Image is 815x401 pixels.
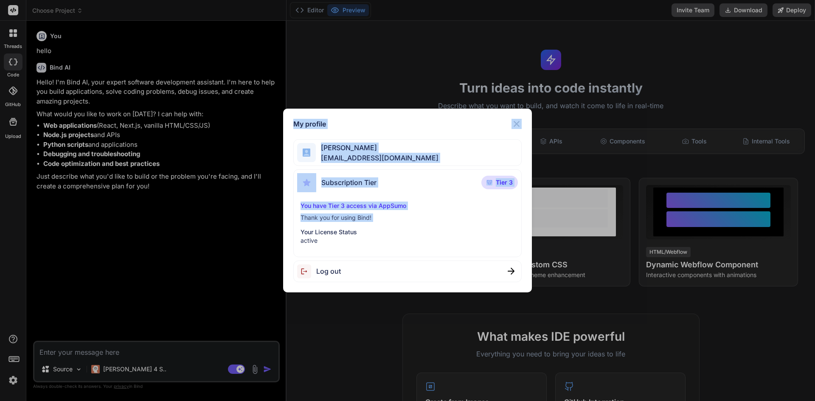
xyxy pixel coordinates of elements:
span: Subscription Tier [321,177,377,188]
img: premium [486,180,492,185]
img: close [508,268,514,275]
span: [EMAIL_ADDRESS][DOMAIN_NAME] [316,153,438,163]
p: active [301,236,515,245]
img: close [511,119,522,129]
img: logout [297,264,316,278]
p: Thank you for using Bind! [301,213,515,222]
img: subscription [297,173,316,192]
span: Log out [316,266,341,276]
h1: My profile [293,119,326,129]
p: Your License Status [301,228,515,236]
p: You have Tier 3 access via AppSumo [301,202,515,210]
img: profile [303,149,311,157]
span: Tier 3 [496,178,513,187]
span: [PERSON_NAME] [316,143,438,153]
